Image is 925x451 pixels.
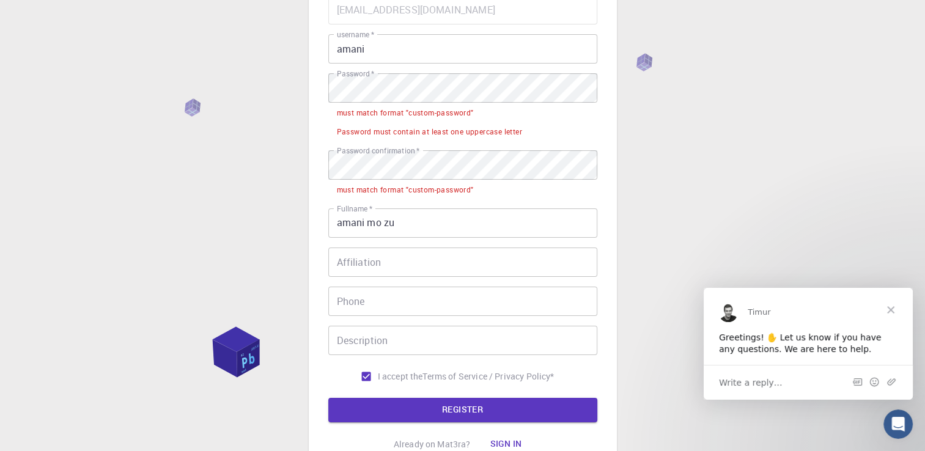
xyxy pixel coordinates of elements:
[422,370,554,383] a: Terms of Service / Privacy Policy*
[328,398,597,422] button: REGISTER
[337,107,474,119] div: must match format "custom-password"
[704,288,913,400] iframe: Intercom live chat message
[378,370,423,383] span: I accept the
[337,68,374,79] label: Password
[337,145,419,156] label: Password confirmation
[422,370,554,383] p: Terms of Service / Privacy Policy *
[883,409,913,439] iframe: Intercom live chat
[337,29,374,40] label: username
[337,184,474,196] div: must match format "custom-password"
[337,204,372,214] label: Fullname
[394,438,471,450] p: Already on Mat3ra?
[337,126,522,138] div: Password must contain at least one uppercase letter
